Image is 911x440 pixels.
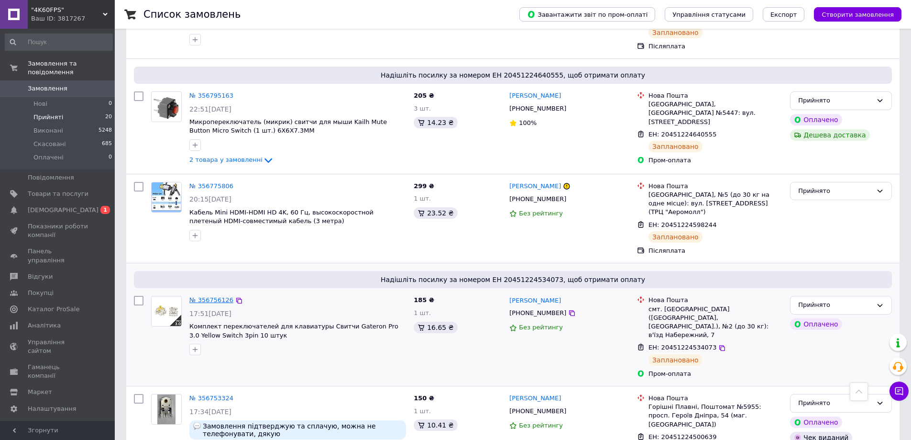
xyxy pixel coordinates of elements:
[31,6,103,14] span: "4K60FPS"
[414,92,434,99] span: 205 ₴
[507,102,568,115] div: [PHONE_NUMBER]
[28,190,88,198] span: Товари та послуги
[28,59,115,77] span: Замовлення та повідомлення
[414,296,434,304] span: 185 ₴
[648,191,782,217] div: [GEOGRAPHIC_DATA], №5 (до 30 кг на одне місце): вул. [STREET_ADDRESS] (ТРЦ "Аеромолл")
[519,7,655,22] button: Завантажити звіт по пром-оплаті
[414,407,431,415] span: 1 шт.
[648,344,716,351] span: ЕН: 20451224534073
[414,419,457,431] div: 10.41 ₴
[109,153,112,162] span: 0
[28,338,88,355] span: Управління сайтом
[189,408,231,416] span: 17:34[DATE]
[648,370,782,378] div: Пром-оплата
[414,182,434,190] span: 299 ₴
[151,296,182,327] a: Фото товару
[509,182,561,191] a: [PERSON_NAME]
[509,296,561,305] a: [PERSON_NAME]
[648,156,782,165] div: Пром-оплата
[648,100,782,126] div: [GEOGRAPHIC_DATA], [GEOGRAPHIC_DATA] №5447: вул. [STREET_ADDRESS]
[203,422,402,438] span: Замовлення підтверджую та сплачую, можна не телефонувати, дякую
[100,206,110,214] span: 1
[414,105,431,112] span: 3 шт.
[189,209,373,225] a: Кабель Mini HDMI-HDMI HD 4K, 60 Гц, высокоскоростной плетеный HDMI-совместимый кабель (3 метра)
[189,182,233,190] a: № 356775806
[798,398,872,408] div: Прийнято
[507,307,568,319] div: [PHONE_NUMBER]
[151,91,182,122] a: Фото товару
[414,322,457,333] div: 16.65 ₴
[672,11,746,18] span: Управління статусами
[189,157,263,164] span: 2 товара у замовленні
[889,382,909,401] button: Чат з покупцем
[193,422,201,430] img: :speech_balloon:
[507,405,568,417] div: [PHONE_NUMBER]
[99,126,112,135] span: 5248
[648,42,782,51] div: Післяплата
[790,318,842,330] div: Оплачено
[143,9,241,20] h1: Список замовлень
[814,7,901,22] button: Створити замовлення
[189,105,231,113] span: 22:51[DATE]
[28,363,88,380] span: Гаманець компанії
[414,117,457,128] div: 14.23 ₴
[189,118,387,135] a: Микропереключатель (микрик) свитчи для мыши Kailh Mute Button Micro Switch (1 шт.) 6X6X7.3MM
[189,156,274,163] a: 2 товара у замовленні
[28,305,79,314] span: Каталог ProSale
[5,34,113,51] input: Пошук
[648,141,702,152] div: Заплановано
[763,7,805,22] button: Експорт
[770,11,797,18] span: Експорт
[33,100,47,108] span: Нові
[189,323,398,339] a: Комплект переключателей для клавиатуры Свитчи Gateron Pro 3.0 Yellow Switch 3pin 10 штук
[28,405,77,413] span: Налаштування
[519,324,563,331] span: Без рейтингу
[151,394,182,425] a: Фото товару
[648,394,782,403] div: Нова Пошта
[648,27,702,38] div: Заплановано
[33,140,66,148] span: Скасовані
[519,119,537,126] span: 100%
[527,10,648,19] span: Завантажити звіт по пром-оплаті
[152,182,181,212] img: Фото товару
[648,231,702,243] div: Заплановано
[189,395,233,402] a: № 356753324
[28,247,88,264] span: Панель управління
[822,11,894,18] span: Створити замовлення
[507,193,568,205] div: [PHONE_NUMBER]
[790,114,842,125] div: Оплачено
[798,186,872,196] div: Прийнято
[189,195,231,203] span: 20:15[DATE]
[33,153,64,162] span: Оплачені
[189,92,233,99] a: № 356795163
[28,272,53,281] span: Відгуки
[648,131,716,138] span: ЕН: 20451224640555
[105,113,112,122] span: 20
[798,96,872,106] div: Прийнято
[648,354,702,366] div: Заплановано
[509,394,561,403] a: [PERSON_NAME]
[414,395,434,402] span: 150 ₴
[109,100,112,108] span: 0
[648,403,782,429] div: Горішні Плавні, Поштомат №5955: просп. Героїв Дніпра, 54 (маг. [GEOGRAPHIC_DATA])
[414,207,457,219] div: 23.52 ₴
[790,417,842,428] div: Оплачено
[28,222,88,239] span: Показники роботи компанії
[414,195,431,202] span: 1 шт.
[102,140,112,148] span: 685
[519,210,563,217] span: Без рейтингу
[648,182,782,191] div: Нова Пошта
[189,310,231,317] span: 17:51[DATE]
[509,91,561,101] a: [PERSON_NAME]
[153,92,180,122] img: Фото товару
[33,126,63,135] span: Виконані
[28,388,52,396] span: Маркет
[28,321,61,330] span: Аналітика
[648,296,782,305] div: Нова Пошта
[28,84,67,93] span: Замовлення
[28,289,54,297] span: Покупці
[189,296,233,304] a: № 356756126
